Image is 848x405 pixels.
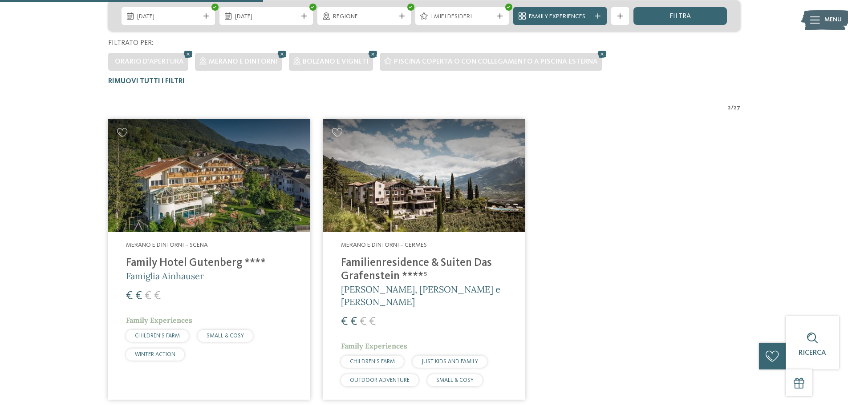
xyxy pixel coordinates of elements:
[341,242,427,248] span: Merano e dintorni – Cermes
[323,119,525,233] img: Cercate un hotel per famiglie? Qui troverete solo i migliori!
[341,257,507,283] h4: Familienresidence & Suiten Das Grafenstein ****ˢ
[341,341,407,350] span: Family Experiences
[360,316,366,328] span: €
[126,270,204,281] span: Famiglia Ainhauser
[207,333,244,339] span: SMALL & COSY
[350,316,357,328] span: €
[108,40,154,47] span: Filtrato per:
[341,316,348,328] span: €
[126,316,192,325] span: Family Experiences
[799,349,826,357] span: Ricerca
[350,377,410,383] span: OUTDOOR ADVENTURE
[323,119,525,400] a: Cercate un hotel per famiglie? Qui troverete solo i migliori! Merano e dintorni – Cermes Familien...
[209,58,278,65] span: Merano e dintorni
[145,290,151,302] span: €
[333,12,395,21] span: Regione
[436,377,474,383] span: SMALL & COSY
[369,316,376,328] span: €
[529,12,591,21] span: Family Experiences
[135,290,142,302] span: €
[154,290,161,302] span: €
[728,104,731,112] span: 2
[137,12,199,21] span: [DATE]
[108,78,185,85] span: Rimuovi tutti i filtri
[135,352,175,357] span: WINTER ACTION
[126,257,292,270] h4: Family Hotel Gutenberg ****
[303,58,369,65] span: Bolzano e vigneti
[394,58,598,65] span: Piscina coperta o con collegamento a piscina esterna
[350,359,395,365] span: CHILDREN’S FARM
[669,13,691,20] span: filtra
[734,104,740,112] span: 27
[126,290,133,302] span: €
[731,104,734,112] span: /
[341,284,500,307] span: [PERSON_NAME], [PERSON_NAME] e [PERSON_NAME]
[115,58,184,65] span: Orario d'apertura
[431,12,493,21] span: I miei desideri
[108,119,310,233] img: Family Hotel Gutenberg ****
[108,119,310,400] a: Cercate un hotel per famiglie? Qui troverete solo i migliori! Merano e dintorni – Scena Family Ho...
[135,333,180,339] span: CHILDREN’S FARM
[126,242,208,248] span: Merano e dintorni – Scena
[422,359,478,365] span: JUST KIDS AND FAMILY
[235,12,297,21] span: [DATE]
